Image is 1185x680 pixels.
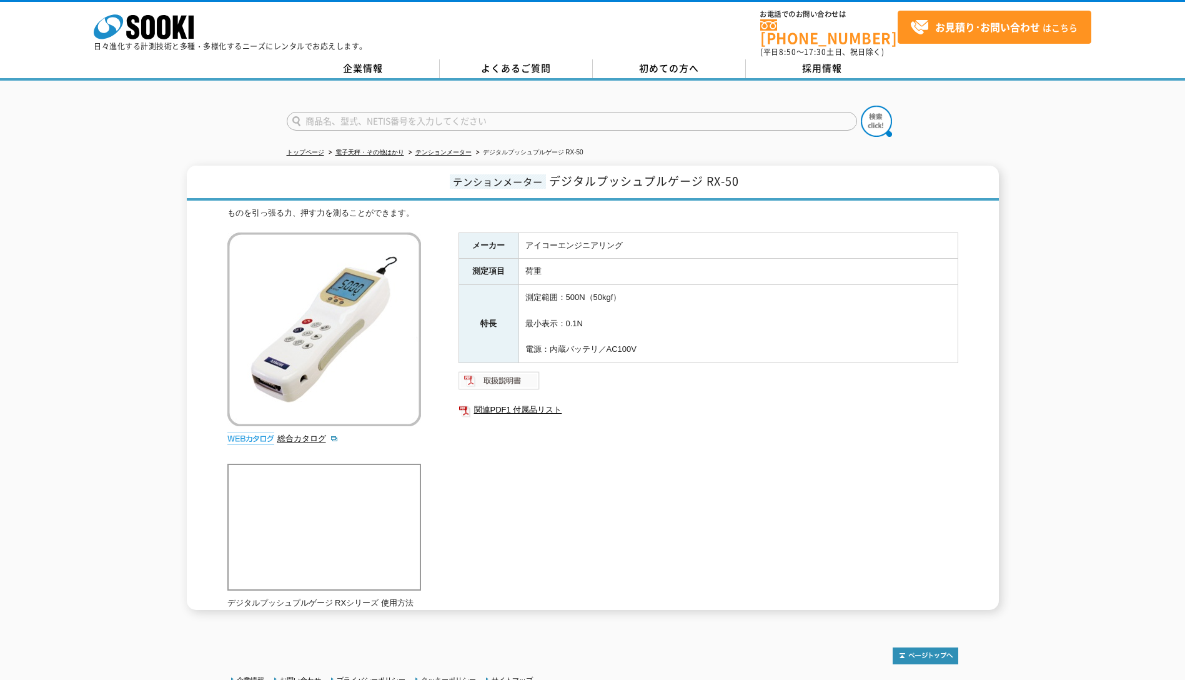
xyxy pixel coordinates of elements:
[935,19,1040,34] strong: お見積り･お問い合わせ
[910,18,1078,37] span: はこちら
[287,59,440,78] a: 企業情報
[459,285,518,363] th: 特長
[277,434,339,443] a: 総合カタログ
[861,106,892,137] img: btn_search.png
[518,232,958,259] td: アイコーエンジニアリング
[760,11,898,18] span: お電話でのお問い合わせは
[94,42,367,50] p: 日々進化する計測技術と多種・多様化するニーズにレンタルでお応えします。
[459,371,540,391] img: 取扱説明書
[898,11,1091,44] a: お見積り･お問い合わせはこちら
[450,174,546,189] span: テンションメーター
[804,46,826,57] span: 17:30
[287,112,857,131] input: 商品名、型式、NETIS番号を入力してください
[227,432,274,445] img: webカタログ
[746,59,899,78] a: 採用情報
[227,207,958,220] div: ものを引っ張る力、押す力を測ることができます。
[639,61,699,75] span: 初めての方へ
[227,232,421,426] img: デジタルプッシュプルゲージ RX-50
[474,146,583,159] li: デジタルプッシュプルゲージ RX-50
[459,402,958,418] a: 関連PDF1 付属品リスト
[893,647,958,664] img: トップページへ
[459,232,518,259] th: メーカー
[287,149,324,156] a: トップページ
[779,46,796,57] span: 8:50
[415,149,472,156] a: テンションメーター
[518,259,958,285] td: 荷重
[593,59,746,78] a: 初めての方へ
[459,379,540,388] a: 取扱説明書
[549,172,739,189] span: デジタルプッシュプルゲージ RX-50
[440,59,593,78] a: よくあるご質問
[459,259,518,285] th: 測定項目
[335,149,404,156] a: 電子天秤・その他はかり
[760,46,884,57] span: (平日 ～ 土日、祝日除く)
[227,597,421,610] p: デジタルプッシュプルゲージ RXシリーズ 使用方法
[518,285,958,363] td: 測定範囲：500N（50kgf） 最小表示：0.1N 電源：内蔵バッテリ／AC100V
[760,19,898,45] a: [PHONE_NUMBER]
